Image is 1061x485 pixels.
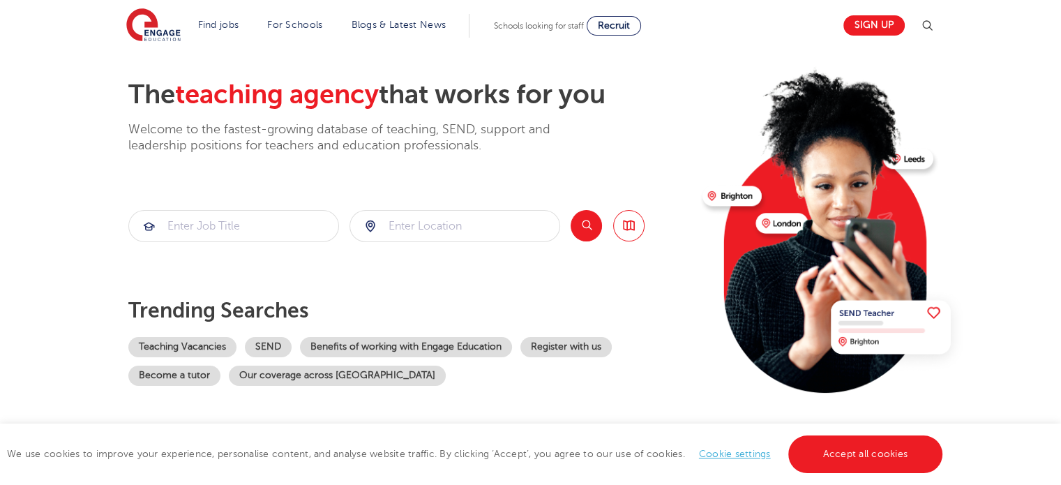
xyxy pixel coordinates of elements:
a: Benefits of working with Engage Education [300,337,512,357]
button: Search [571,210,602,241]
div: Submit [349,210,560,242]
a: Register with us [520,337,612,357]
img: Engage Education [126,8,181,43]
a: Find jobs [198,20,239,30]
span: Schools looking for staff [494,21,584,31]
a: Become a tutor [128,366,220,386]
a: Teaching Vacancies [128,337,236,357]
a: For Schools [267,20,322,30]
span: We use cookies to improve your experience, personalise content, and analyse website traffic. By c... [7,449,946,459]
a: Our coverage across [GEOGRAPHIC_DATA] [229,366,446,386]
div: Submit [128,210,339,242]
a: Sign up [843,15,905,36]
a: Accept all cookies [788,435,943,473]
p: Welcome to the fastest-growing database of teaching, SEND, support and leadership positions for t... [128,121,589,154]
span: Recruit [598,20,630,31]
h2: The that works for you [128,79,691,111]
a: Blogs & Latest News [352,20,446,30]
a: Recruit [587,16,641,36]
input: Submit [129,211,338,241]
p: Trending searches [128,298,691,323]
input: Submit [350,211,559,241]
span: teaching agency [175,80,379,110]
a: Cookie settings [699,449,771,459]
a: SEND [245,337,292,357]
